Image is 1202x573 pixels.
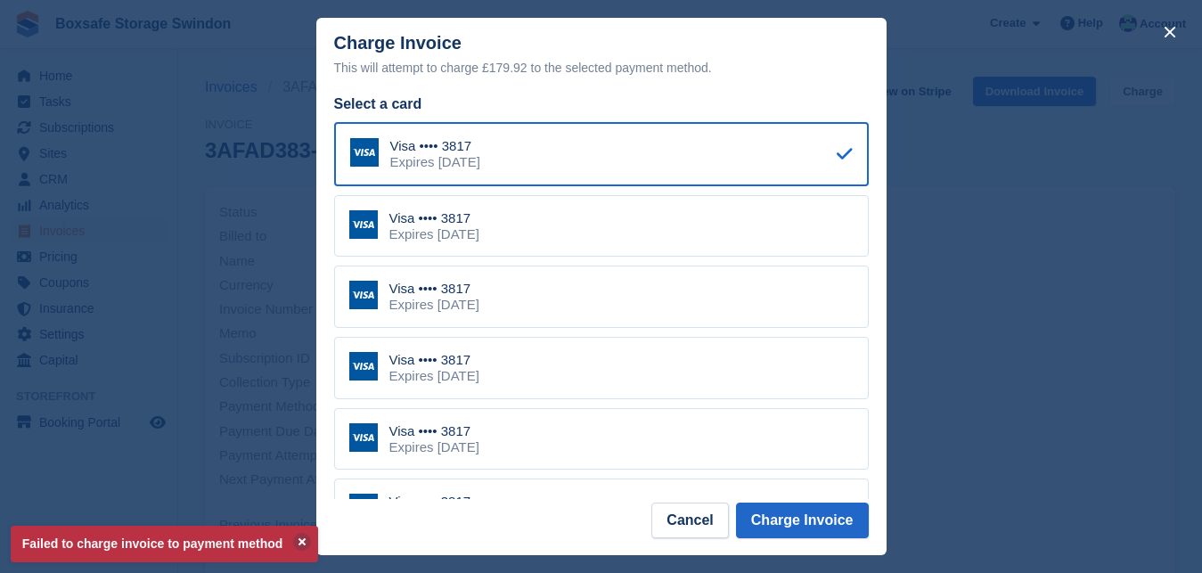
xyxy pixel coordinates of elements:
div: Expires [DATE] [389,297,479,313]
div: Expires [DATE] [389,439,479,455]
p: Failed to charge invoice to payment method [11,526,318,562]
img: Visa Logo [349,423,378,452]
div: Visa •••• 3817 [390,138,480,154]
img: Visa Logo [350,138,379,167]
div: Select a card [334,94,869,115]
div: Charge Invoice [334,33,869,78]
img: Visa Logo [349,210,378,239]
button: close [1156,18,1184,46]
img: Visa Logo [349,352,378,381]
button: Cancel [651,503,728,538]
button: Charge Invoice [736,503,869,538]
div: Visa •••• 3817 [389,210,479,226]
div: Expires [DATE] [389,226,479,242]
div: Visa •••• 3817 [389,423,479,439]
img: Visa Logo [349,281,378,309]
img: Visa Logo [349,494,378,522]
div: Visa •••• 3817 [389,352,479,368]
div: Visa •••• 3817 [389,281,479,297]
div: Expires [DATE] [389,368,479,384]
div: Expires [DATE] [390,154,480,170]
div: Visa •••• 3817 [389,494,479,510]
div: This will attempt to charge £179.92 to the selected payment method. [334,57,869,78]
